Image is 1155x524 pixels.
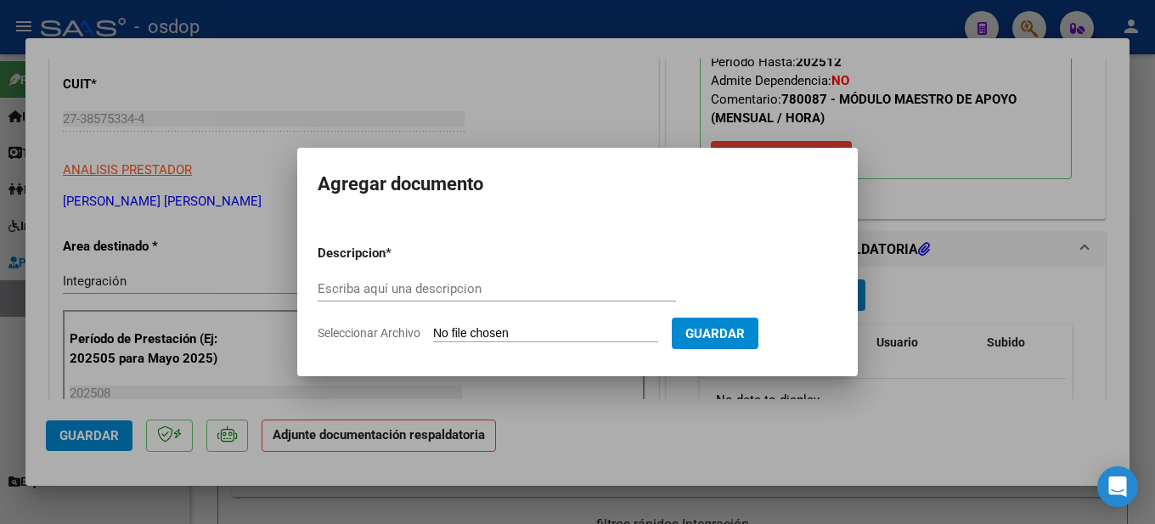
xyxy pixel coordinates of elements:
h2: Agregar documento [318,168,837,200]
div: Open Intercom Messenger [1097,466,1138,507]
button: Guardar [672,318,758,349]
span: Guardar [685,326,745,341]
span: Seleccionar Archivo [318,326,420,340]
p: Descripcion [318,244,474,263]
